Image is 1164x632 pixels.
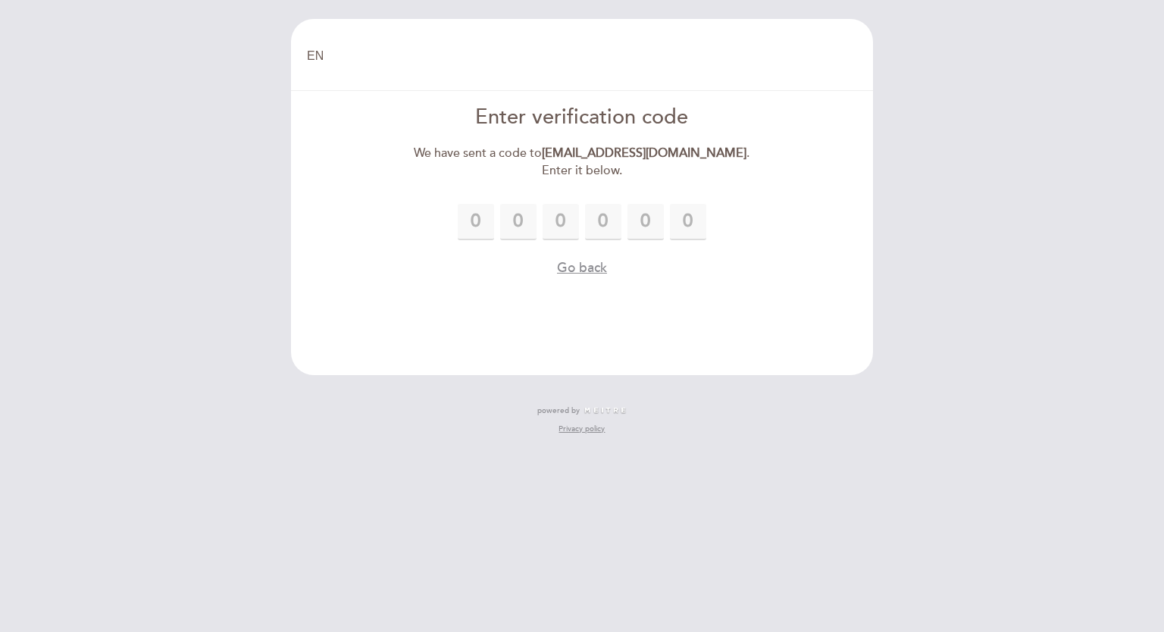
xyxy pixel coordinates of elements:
[627,204,664,240] input: 0
[670,204,706,240] input: 0
[537,405,627,416] a: powered by
[458,204,494,240] input: 0
[559,424,605,434] a: Privacy policy
[500,204,537,240] input: 0
[408,103,756,133] div: Enter verification code
[543,204,579,240] input: 0
[584,407,627,415] img: MEITRE
[585,204,621,240] input: 0
[408,145,756,180] div: We have sent a code to . Enter it below.
[542,145,746,161] strong: [EMAIL_ADDRESS][DOMAIN_NAME]
[557,258,607,277] button: Go back
[537,405,580,416] span: powered by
